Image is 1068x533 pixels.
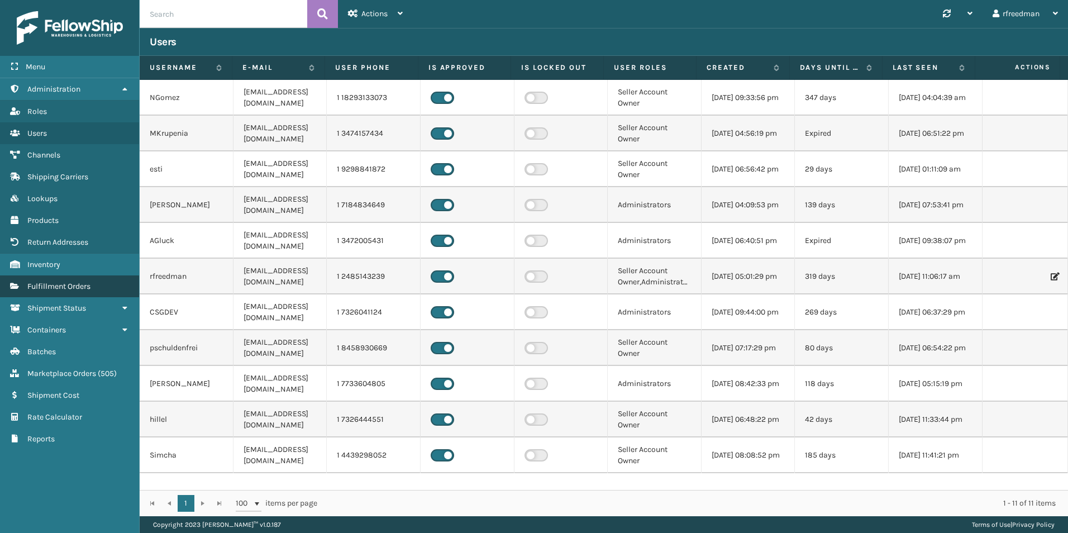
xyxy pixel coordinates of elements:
td: [EMAIL_ADDRESS][DOMAIN_NAME] [233,116,327,151]
a: Terms of Use [972,521,1010,529]
td: pschuldenfrei [140,330,233,366]
span: Shipping Carriers [27,172,88,182]
label: Is Locked Out [521,63,593,73]
label: Days until password expires [800,63,861,73]
td: 118 days [795,366,889,402]
td: [EMAIL_ADDRESS][DOMAIN_NAME] [233,366,327,402]
td: [DATE] 07:17:29 pm [702,330,795,366]
td: [DATE] 11:41:21 pm [889,437,983,473]
td: NGomez [140,80,233,116]
td: Expired [795,116,889,151]
span: Return Addresses [27,237,88,247]
h3: Users [150,35,177,49]
td: 1 18293133073 [327,80,421,116]
td: Simcha [140,437,233,473]
td: [DATE] 05:15:19 pm [889,366,983,402]
a: Privacy Policy [1012,521,1055,529]
label: User phone [335,63,407,73]
td: 139 days [795,187,889,223]
td: 1 7326444551 [327,402,421,437]
span: Lookups [27,194,58,203]
span: Menu [26,62,45,72]
td: [PERSON_NAME] [140,187,233,223]
span: Containers [27,325,66,335]
td: Seller Account Owner [608,437,702,473]
label: E-mail [242,63,303,73]
td: Administrators [608,366,702,402]
span: Batches [27,347,56,356]
td: [DATE] 11:06:17 am [889,259,983,294]
td: [EMAIL_ADDRESS][DOMAIN_NAME] [233,223,327,259]
td: [DATE] 05:01:29 pm [702,259,795,294]
td: [DATE] 04:04:39 am [889,80,983,116]
td: [DATE] 08:08:52 pm [702,437,795,473]
td: 1 7733604805 [327,366,421,402]
td: Seller Account Owner [608,151,702,187]
span: Marketplace Orders [27,369,96,378]
label: Last Seen [893,63,953,73]
td: [PERSON_NAME] [140,366,233,402]
td: [EMAIL_ADDRESS][DOMAIN_NAME] [233,437,327,473]
td: [DATE] 06:54:22 pm [889,330,983,366]
label: Created [707,63,767,73]
p: Copyright 2023 [PERSON_NAME]™ v 1.0.187 [153,516,281,533]
div: 1 - 11 of 11 items [333,498,1056,509]
td: 29 days [795,151,889,187]
span: Users [27,129,47,138]
span: Actions [361,9,388,18]
td: [DATE] 04:09:53 pm [702,187,795,223]
td: [DATE] 04:56:19 pm [702,116,795,151]
span: Products [27,216,59,225]
td: [DATE] 01:11:09 am [889,151,983,187]
td: Seller Account Owner [608,80,702,116]
td: esti [140,151,233,187]
td: 347 days [795,80,889,116]
td: [DATE] 06:37:29 pm [889,294,983,330]
i: Edit [1051,273,1057,280]
td: 1 2485143239 [327,259,421,294]
td: Seller Account Owner [608,330,702,366]
span: items per page [236,495,317,512]
td: 1 8458930669 [327,330,421,366]
span: Reports [27,434,55,444]
td: rfreedman [140,259,233,294]
span: ( 505 ) [98,369,117,378]
td: [DATE] 07:53:41 pm [889,187,983,223]
td: Administrators [608,294,702,330]
td: 185 days [795,437,889,473]
td: [DATE] 08:42:33 pm [702,366,795,402]
label: Is Approved [428,63,500,73]
td: [DATE] 09:33:56 pm [702,80,795,116]
td: 80 days [795,330,889,366]
td: Seller Account Owner [608,116,702,151]
td: [DATE] 11:33:44 pm [889,402,983,437]
td: [DATE] 06:56:42 pm [702,151,795,187]
a: 1 [178,495,194,512]
td: [EMAIL_ADDRESS][DOMAIN_NAME] [233,151,327,187]
span: Roles [27,107,47,116]
td: Expired [795,223,889,259]
span: Shipment Cost [27,391,79,400]
td: Administrators [608,223,702,259]
td: [EMAIL_ADDRESS][DOMAIN_NAME] [233,330,327,366]
td: 319 days [795,259,889,294]
td: 1 7326041124 [327,294,421,330]
td: 1 9298841872 [327,151,421,187]
td: 1 3472005431 [327,223,421,259]
label: User Roles [614,63,686,73]
span: Channels [27,150,60,160]
img: logo [17,11,123,45]
div: | [972,516,1055,533]
td: Seller Account Owner [608,402,702,437]
td: [DATE] 06:51:22 pm [889,116,983,151]
label: Username [150,63,211,73]
td: 1 3474157434 [327,116,421,151]
span: Inventory [27,260,60,269]
td: [DATE] 09:44:00 pm [702,294,795,330]
span: Rate Calculator [27,412,82,422]
span: Fulfillment Orders [27,282,90,291]
td: [EMAIL_ADDRESS][DOMAIN_NAME] [233,259,327,294]
td: 1 4439298052 [327,437,421,473]
td: AGluck [140,223,233,259]
td: 269 days [795,294,889,330]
